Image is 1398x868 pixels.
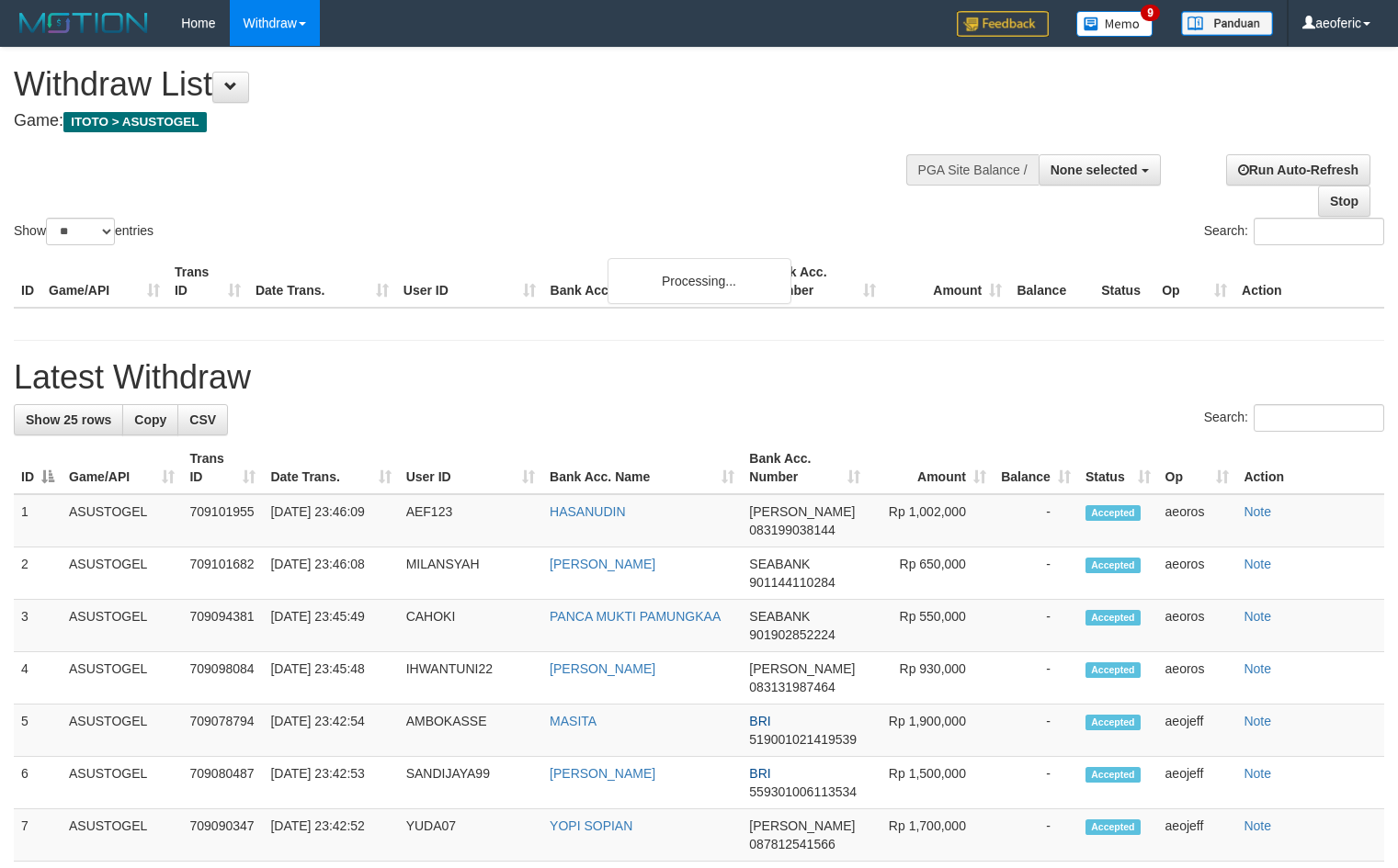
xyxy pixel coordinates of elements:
[1154,255,1234,308] th: Op
[994,494,1078,547] td: -
[868,652,994,705] td: Rp 930,000
[62,809,182,862] td: ASUSTOGEL
[1158,757,1237,809] td: aeojeff
[182,652,263,705] td: 709098084
[868,757,994,809] td: Rp 1,500,000
[14,705,62,757] td: 5
[550,557,655,571] a: [PERSON_NAME]
[1158,809,1237,862] td: aeojeff
[1244,766,1271,781] a: Note
[550,661,655,676] a: [PERSON_NAME]
[749,609,810,624] span: SEABANK
[1009,255,1094,308] th: Balance
[62,547,182,600] td: ASUSTOGEL
[1244,609,1271,624] a: Note
[742,442,868,494] th: Bank Acc. Number: activate to sort column ascending
[1226,154,1370,186] a: Run Auto-Refresh
[399,494,542,547] td: AEF123
[550,818,632,833] a: YOPI SOPIAN
[1244,557,1271,571] a: Note
[182,757,263,809] td: 709080487
[134,412,166,427] span: Copy
[14,494,62,547] td: 1
[1254,218,1384,245] input: Search:
[263,600,398,652] td: [DATE] 23:45:49
[46,218,115,245] select: Showentries
[14,218,153,245] label: Show entries
[1158,442,1237,494] th: Op: activate to sort column ascending
[757,255,883,308] th: Bank Acc. Number
[14,112,914,130] h4: Game:
[14,600,62,652] td: 3
[1085,715,1141,730] span: Accepted
[263,809,398,862] td: [DATE] 23:42:52
[1094,255,1154,308] th: Status
[550,714,597,728] a: MASITA
[543,255,758,308] th: Bank Acc. Name
[41,255,167,308] th: Game/API
[399,757,542,809] td: SANDIJAYA99
[550,609,721,624] a: PANCA MUKTI PAMUNGKAA
[906,154,1039,186] div: PGA Site Balance /
[1158,705,1237,757] td: aeojeff
[994,705,1078,757] td: -
[1085,767,1141,783] span: Accepted
[749,766,770,781] span: BRI
[182,600,263,652] td: 709094381
[550,504,625,519] a: HASANUDIN
[1085,505,1141,521] span: Accepted
[749,784,857,799] span: Copy 559301006113534 to clipboard
[868,494,994,547] td: Rp 1,002,000
[263,494,398,547] td: [DATE] 23:46:09
[62,705,182,757] td: ASUSTOGEL
[167,255,248,308] th: Trans ID
[399,705,542,757] td: AMBOKASSE
[399,600,542,652] td: CAHOKI
[182,809,263,862] td: 709090347
[868,809,994,862] td: Rp 1,700,000
[749,714,770,728] span: BRI
[62,442,182,494] th: Game/API: activate to sort column ascending
[62,652,182,705] td: ASUSTOGEL
[749,818,855,833] span: [PERSON_NAME]
[1234,255,1384,308] th: Action
[749,837,835,851] span: Copy 087812541566 to clipboard
[1085,610,1141,626] span: Accepted
[1078,442,1158,494] th: Status: activate to sort column ascending
[994,600,1078,652] td: -
[14,547,62,600] td: 2
[1244,714,1271,728] a: Note
[868,600,994,652] td: Rp 550,000
[122,404,178,435] a: Copy
[1085,558,1141,573] span: Accepted
[868,442,994,494] th: Amount: activate to sort column ascending
[1158,547,1237,600] td: aeoros
[1076,11,1154,37] img: Button%20Memo.svg
[994,442,1078,494] th: Balance: activate to sort column ascending
[177,404,228,435] a: CSV
[1204,218,1384,245] label: Search:
[749,557,810,571] span: SEABANK
[994,652,1078,705] td: -
[1244,818,1271,833] a: Note
[994,547,1078,600] td: -
[62,600,182,652] td: ASUSTOGEL
[14,404,123,435] a: Show 25 rows
[1158,600,1237,652] td: aeoros
[263,757,398,809] td: [DATE] 23:42:53
[749,575,835,590] span: Copy 901144110284 to clipboard
[1141,5,1160,21] span: 9
[263,442,398,494] th: Date Trans.: activate to sort column ascending
[14,255,41,308] th: ID
[749,523,835,537] span: Copy 083199038144 to clipboard
[399,547,542,600] td: MILANSYAH
[1158,494,1237,547] td: aeoros
[1051,163,1138,177] span: None selected
[14,66,914,103] h1: Withdraw List
[182,705,263,757] td: 709078794
[62,757,182,809] td: ASUSTOGEL
[189,412,216,427] span: CSV
[26,412,111,427] span: Show 25 rows
[248,255,396,308] th: Date Trans.
[749,661,855,676] span: [PERSON_NAME]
